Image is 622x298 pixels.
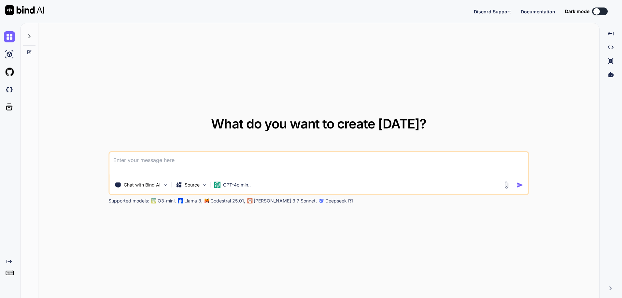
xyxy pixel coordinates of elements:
span: Dark mode [565,8,589,15]
span: Documentation [521,9,555,14]
p: GPT-4o min.. [223,182,251,188]
img: attachment [502,181,510,189]
p: Source [185,182,200,188]
img: claude [319,198,324,203]
p: Supported models: [108,198,149,204]
img: chat [4,31,15,42]
button: Documentation [521,8,555,15]
img: Llama2 [178,198,183,203]
p: Llama 3, [184,198,203,204]
img: GPT-4o mini [214,182,220,188]
p: O3-mini, [158,198,176,204]
img: claude [247,198,252,203]
button: Discord Support [474,8,511,15]
img: darkCloudIdeIcon [4,84,15,95]
img: icon [516,182,523,188]
span: Discord Support [474,9,511,14]
p: Deepseek R1 [325,198,353,204]
img: Mistral-AI [205,199,209,203]
p: [PERSON_NAME] 3.7 Sonnet, [254,198,317,204]
span: What do you want to create [DATE]? [211,116,426,132]
img: Pick Tools [163,182,168,188]
p: Codestral 25.01, [210,198,245,204]
img: Bind AI [5,5,44,15]
p: Chat with Bind AI [124,182,161,188]
img: githubLight [4,67,15,78]
img: Pick Models [202,182,207,188]
img: GPT-4 [151,198,156,203]
img: ai-studio [4,49,15,60]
